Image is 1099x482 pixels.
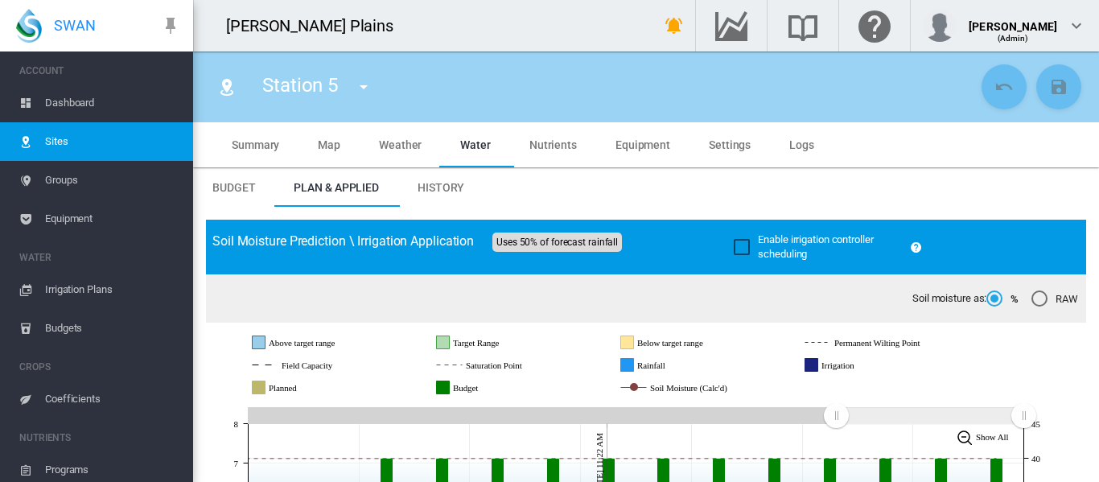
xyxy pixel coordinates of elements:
[1010,402,1038,430] g: Zoom chart using cursor arrows
[212,181,255,194] span: Budget
[211,71,243,103] button: Click to go to list of Sites
[232,138,279,151] span: Summary
[986,291,1019,307] md-radio-button: %
[253,358,388,373] g: Field Capacity
[529,138,577,151] span: Nutrients
[621,358,714,373] g: Rainfall
[982,64,1027,109] button: Cancel Changes
[1036,64,1081,109] button: Save Changes
[734,233,903,262] md-checkbox: Enable irrigation controller scheduling
[354,77,373,97] md-icon: icon-menu-down
[253,336,399,350] g: Above target range
[998,34,1029,43] span: (Admin)
[45,380,180,418] span: Coefficients
[16,9,42,43] img: SWAN-Landscape-Logo-Colour-drop.png
[621,381,788,395] g: Soil Moisture (Calc'd)
[45,270,180,309] span: Irrigation Plans
[805,358,907,373] g: Irrigation
[758,233,873,260] span: Enable irrigation controller scheduling
[437,381,529,395] g: Budget
[212,233,474,249] span: Soil Moisture Prediction \ Irrigation Application
[709,138,751,151] span: Settings
[262,74,338,97] span: Station 5
[437,336,557,350] g: Target Range
[19,58,180,84] span: ACCOUNT
[437,358,581,373] g: Saturation Point
[976,432,1009,442] tspan: Show All
[969,12,1057,28] div: [PERSON_NAME]
[226,14,408,37] div: [PERSON_NAME] Plains
[460,138,491,151] span: Water
[253,381,348,395] g: Planned
[784,16,822,35] md-icon: Search the knowledge base
[822,402,850,430] g: Zoom chart using cursor arrows
[54,15,96,35] span: SWAN
[379,138,422,151] span: Weather
[45,200,180,238] span: Equipment
[45,122,180,161] span: Sites
[615,138,670,151] span: Equipment
[492,233,622,252] span: Uses 50% of forecast rainfall
[789,138,814,151] span: Logs
[294,181,379,194] span: Plan & Applied
[1067,16,1086,35] md-icon: icon-chevron-down
[1049,77,1068,97] md-icon: icon-content-save
[712,16,751,35] md-icon: Go to the Data Hub
[855,16,894,35] md-icon: Click here for help
[658,10,690,42] button: icon-bell-ring
[45,161,180,200] span: Groups
[805,336,985,350] g: Permanent Wilting Point
[924,10,956,42] img: profile.jpg
[19,425,180,451] span: NUTRIENTS
[19,354,180,380] span: CROPS
[418,181,464,194] span: History
[318,138,340,151] span: Map
[836,407,1023,423] rect: Zoom chart using cursor arrows
[217,77,237,97] md-icon: icon-map-marker-radius
[1031,419,1040,429] tspan: 45
[665,16,684,35] md-icon: icon-bell-ring
[348,71,380,103] button: icon-menu-down
[45,309,180,348] span: Budgets
[161,16,180,35] md-icon: icon-pin
[994,77,1014,97] md-icon: icon-undo
[912,291,986,306] span: Soil moisture as:
[1031,454,1040,463] tspan: 40
[19,245,180,270] span: WATER
[234,419,239,429] tspan: 8
[45,84,180,122] span: Dashboard
[1031,291,1078,307] md-radio-button: RAW
[234,459,239,468] tspan: 7
[621,336,766,350] g: Below target range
